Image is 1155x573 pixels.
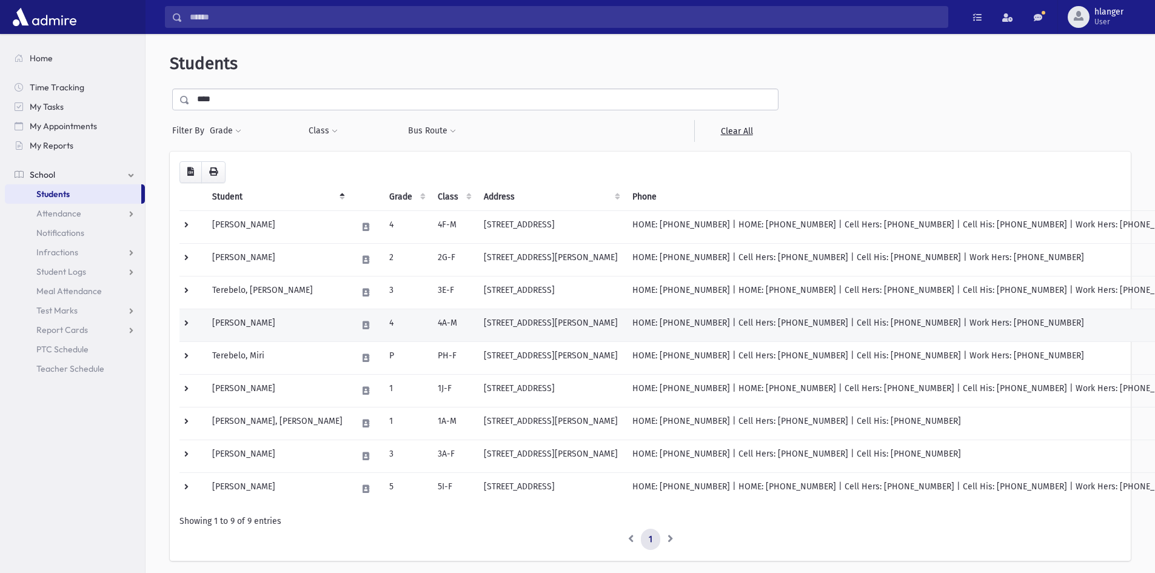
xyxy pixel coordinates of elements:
td: [PERSON_NAME] [205,243,350,276]
td: [STREET_ADDRESS] [477,276,625,309]
a: Clear All [694,120,778,142]
span: Student Logs [36,266,86,277]
a: Notifications [5,223,145,243]
a: Test Marks [5,301,145,320]
td: [PERSON_NAME] [205,472,350,505]
td: [STREET_ADDRESS][PERSON_NAME] [477,243,625,276]
span: PTC Schedule [36,344,89,355]
button: CSV [179,161,202,183]
td: 4A-M [430,309,477,341]
span: Attendance [36,208,81,219]
a: PTC Schedule [5,340,145,359]
span: Notifications [36,227,84,238]
button: Bus Route [407,120,457,142]
span: Teacher Schedule [36,363,104,374]
td: 4F-M [430,210,477,243]
a: School [5,165,145,184]
a: Attendance [5,204,145,223]
button: Grade [209,120,242,142]
th: Address: activate to sort column ascending [477,183,625,211]
a: 1 [641,529,660,551]
td: 3 [382,440,430,472]
td: [STREET_ADDRESS][PERSON_NAME] [477,341,625,374]
td: P [382,341,430,374]
span: hlanger [1094,7,1123,17]
input: Search [182,6,948,28]
td: [STREET_ADDRESS] [477,210,625,243]
a: My Tasks [5,97,145,116]
td: Terebelo, Miri [205,341,350,374]
span: School [30,169,55,180]
td: 1J-F [430,374,477,407]
a: Meal Attendance [5,281,145,301]
th: Class: activate to sort column ascending [430,183,477,211]
span: Infractions [36,247,78,258]
td: [PERSON_NAME] [205,309,350,341]
img: AdmirePro [10,5,79,29]
a: Report Cards [5,320,145,340]
span: Students [36,189,70,199]
td: [STREET_ADDRESS][PERSON_NAME] [477,309,625,341]
span: Meal Attendance [36,286,102,297]
span: Report Cards [36,324,88,335]
td: 5I-F [430,472,477,505]
td: [STREET_ADDRESS] [477,374,625,407]
td: 4 [382,210,430,243]
td: 3E-F [430,276,477,309]
a: My Appointments [5,116,145,136]
td: [PERSON_NAME] [205,374,350,407]
a: Home [5,49,145,68]
td: 1 [382,407,430,440]
span: Home [30,53,53,64]
td: Terebelo, [PERSON_NAME] [205,276,350,309]
td: [STREET_ADDRESS] [477,472,625,505]
td: [PERSON_NAME], [PERSON_NAME] [205,407,350,440]
td: 1 [382,374,430,407]
span: My Tasks [30,101,64,112]
td: 2G-F [430,243,477,276]
a: Student Logs [5,262,145,281]
span: My Appointments [30,121,97,132]
a: Infractions [5,243,145,262]
th: Grade: activate to sort column ascending [382,183,430,211]
td: 3A-F [430,440,477,472]
td: [STREET_ADDRESS][PERSON_NAME] [477,407,625,440]
span: Filter By [172,124,209,137]
a: Time Tracking [5,78,145,97]
td: [PERSON_NAME] [205,210,350,243]
td: 5 [382,472,430,505]
span: Test Marks [36,305,78,316]
td: [PERSON_NAME] [205,440,350,472]
a: Teacher Schedule [5,359,145,378]
td: [STREET_ADDRESS][PERSON_NAME] [477,440,625,472]
a: My Reports [5,136,145,155]
td: PH-F [430,341,477,374]
div: Showing 1 to 9 of 9 entries [179,515,1121,528]
span: My Reports [30,140,73,151]
td: 2 [382,243,430,276]
td: 3 [382,276,430,309]
span: Time Tracking [30,82,84,93]
button: Class [308,120,338,142]
th: Student: activate to sort column descending [205,183,350,211]
td: 1A-M [430,407,477,440]
span: User [1094,17,1123,27]
span: Students [170,53,238,73]
button: Print [201,161,226,183]
td: 4 [382,309,430,341]
a: Students [5,184,141,204]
